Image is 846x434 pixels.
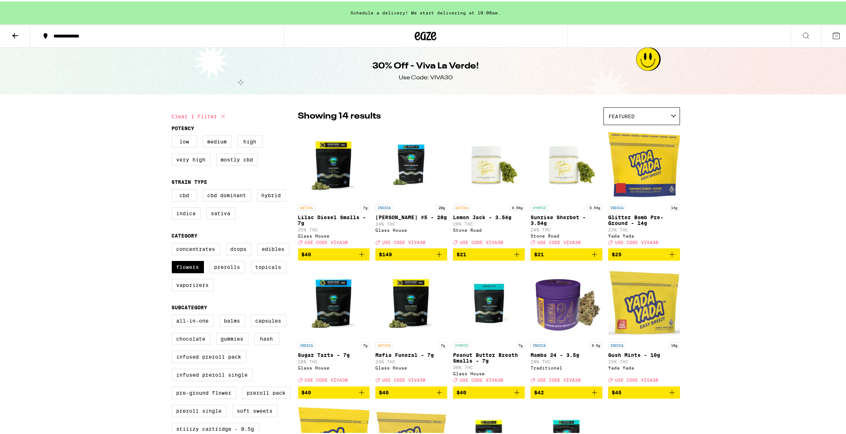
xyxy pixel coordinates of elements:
[172,242,220,254] label: Concentrates
[531,385,602,397] button: Add to bag
[375,213,447,219] p: [PERSON_NAME] #5 - 28g
[531,351,602,356] p: Mamba 24 - 3.5g
[453,265,525,385] a: Open page for Peanut Butter Breath Smalls - 7g from Glass House
[172,403,227,416] label: Preroll Single
[608,127,680,247] a: Open page for Glitter Bomb Pre-Ground - 14g from Yada Yada
[608,226,680,231] p: 23% THC
[531,226,602,231] p: 24% THC
[453,370,525,375] div: Glass House
[257,188,286,200] label: Hybrid
[537,239,581,243] span: USE CODE VIVA30
[372,59,479,71] h1: 30% Off - Viva La Verde!
[216,331,248,344] label: Gummies
[375,385,447,397] button: Add to bag
[302,388,311,394] span: $40
[172,385,236,398] label: Pre-ground Flower
[361,341,370,347] p: 7g
[608,341,625,347] p: INDICA
[172,349,246,362] label: Infused Preroll Pack
[608,351,680,356] p: Gush Mints - 10g
[172,331,210,344] label: Chocolate
[375,341,393,347] p: SATIVA
[516,341,525,347] p: 7g
[172,303,208,309] legend: Subcategory
[608,203,625,209] p: INDICA
[219,313,245,325] label: Balms
[172,367,253,380] label: Infused Preroll Single
[608,232,680,237] div: Yada Yada
[172,178,208,183] legend: Strain Type
[298,364,370,369] div: Glass House
[172,421,259,434] label: STIIIZY Cartridge - 0.5g
[612,388,622,394] span: $45
[305,239,348,243] span: USE CODE VIVA30
[531,265,602,385] a: Open page for Mamba 24 - 3.5g from Traditional
[608,213,680,225] p: Glitter Bomb Pre-Ground - 14g
[608,265,680,337] img: Yada Yada - Gush Mints - 10g
[510,203,525,209] p: 3.54g
[375,358,447,363] p: 24% THC
[298,232,370,237] div: Glass House
[172,152,210,164] label: Very High
[216,152,258,164] label: Mostly CBD
[375,265,447,385] a: Open page for Mafia Funeral - 7g from Glass House
[172,206,201,218] label: Indica
[608,247,680,259] button: Add to bag
[669,341,680,347] p: 10g
[298,226,370,231] p: 25% THC
[453,265,525,337] img: Glass House - Peanut Butter Breath Smalls - 7g
[172,313,214,325] label: All-In-One
[531,127,602,247] a: Open page for Sunrise Sherbet - 3.54g from Stone Road
[305,377,348,381] span: USE CODE VIVA30
[375,203,393,209] p: INDICA
[298,247,370,259] button: Add to bag
[375,247,447,259] button: Add to bag
[206,206,235,218] label: Sativa
[453,220,525,225] p: 26% THC
[453,364,525,368] p: 30% THC
[298,213,370,225] p: Lilac Diesel Smalls - 7g
[457,250,466,256] span: $21
[608,385,680,397] button: Add to bag
[4,5,52,11] span: Hi. Need any help?
[608,127,680,199] img: Yada Yada - Glitter Bomb Pre-Ground - 14g
[298,127,370,199] img: Glass House - Lilac Diesel Smalls - 7g
[531,341,548,347] p: INDICA
[531,247,602,259] button: Add to bag
[375,226,447,231] div: Glass House
[254,331,279,344] label: Hash
[537,377,581,381] span: USE CODE VIVA30
[172,124,195,130] legend: Potency
[457,388,466,394] span: $40
[203,188,251,200] label: CBD Dominant
[531,203,548,209] p: HYBRID
[375,127,447,247] a: Open page for Donny Burger #5 - 28g from Glass House
[453,247,525,259] button: Add to bag
[172,278,214,290] label: Vaporizers
[251,260,286,272] label: Topicals
[453,341,470,347] p: HYBRID
[531,213,602,225] p: Sunrise Sherbet - 3.54g
[439,341,447,347] p: 7g
[436,203,447,209] p: 28g
[298,385,370,397] button: Add to bag
[453,385,525,397] button: Add to bag
[302,250,311,256] span: $40
[242,385,291,398] label: Preroll Pack
[531,364,602,369] div: Traditional
[232,403,278,416] label: Soft Sweets
[298,109,381,121] p: Showing 14 results
[298,351,370,356] p: Sugar Tarts - 7g
[608,364,680,369] div: Yada Yada
[534,250,544,256] span: $21
[379,388,389,394] span: $40
[251,313,286,325] label: Capsules
[669,203,680,209] p: 14g
[298,127,370,247] a: Open page for Lilac Diesel Smalls - 7g from Glass House
[382,377,426,381] span: USE CODE VIVA30
[172,134,197,146] label: Low
[531,127,602,199] img: Stone Road - Sunrise Sherbet - 3.54g
[298,203,315,209] p: SATIVA
[453,213,525,219] p: Lemon Jack - 3.54g
[534,388,544,394] span: $42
